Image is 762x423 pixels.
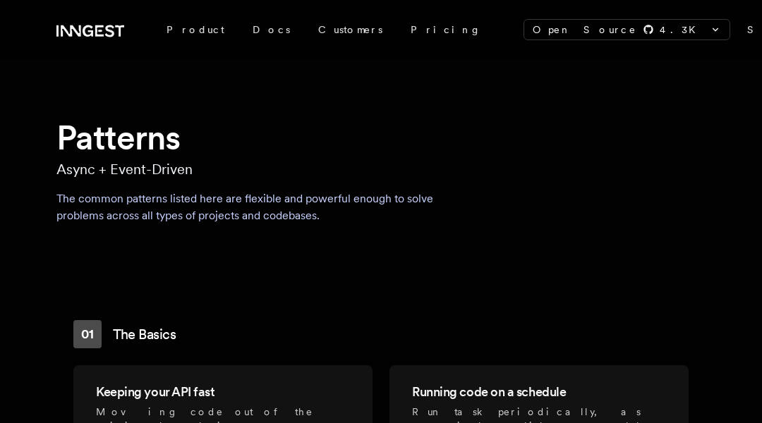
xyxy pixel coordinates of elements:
div: 01 [73,320,102,348]
h2: The Basics [113,324,176,344]
span: 4.3 K [660,23,704,37]
h1: Patterns [56,116,706,159]
a: Pricing [397,17,495,42]
h2: Keeping your API fast [96,382,350,402]
p: Async + Event-Driven [56,159,706,179]
div: Product [152,17,238,42]
a: Docs [238,17,304,42]
a: Customers [304,17,397,42]
span: Open Source [533,23,637,37]
h2: Running code on a schedule [412,382,666,402]
p: The common patterns listed here are flexible and powerful enough to solve problems across all typ... [56,190,463,224]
